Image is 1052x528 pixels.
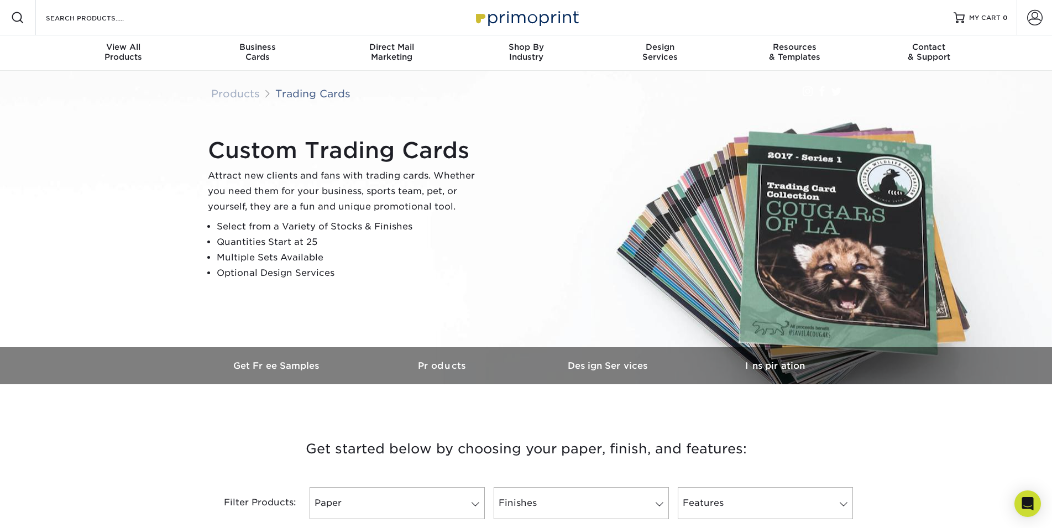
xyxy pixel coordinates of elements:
a: BusinessCards [190,35,325,71]
div: & Support [862,42,996,62]
div: Marketing [325,42,459,62]
a: Inspiration [692,347,858,384]
div: & Templates [727,42,862,62]
div: Products [56,42,191,62]
li: Multiple Sets Available [217,250,484,265]
div: Cards [190,42,325,62]
span: Contact [862,42,996,52]
a: Finishes [494,487,669,519]
li: Select from a Variety of Stocks & Finishes [217,219,484,234]
span: View All [56,42,191,52]
a: Resources& Templates [727,35,862,71]
a: Products [211,87,260,100]
span: Resources [727,42,862,52]
span: 0 [1003,14,1008,22]
div: Filter Products: [195,487,305,519]
a: View AllProducts [56,35,191,71]
p: Attract new clients and fans with trading cards. Whether you need them for your business, sports ... [208,168,484,215]
a: Get Free Samples [195,347,360,384]
div: Open Intercom Messenger [1014,490,1041,517]
div: Industry [459,42,593,62]
li: Quantities Start at 25 [217,234,484,250]
a: Shop ByIndustry [459,35,593,71]
a: Direct MailMarketing [325,35,459,71]
h3: Products [360,360,526,371]
h3: Inspiration [692,360,858,371]
li: Optional Design Services [217,265,484,281]
a: Products [360,347,526,384]
h3: Get Free Samples [195,360,360,371]
h3: Get started below by choosing your paper, finish, and features: [203,424,850,474]
span: Direct Mail [325,42,459,52]
a: Design Services [526,347,692,384]
span: Design [593,42,727,52]
img: Primoprint [471,6,582,29]
a: Trading Cards [275,87,350,100]
span: MY CART [969,13,1001,23]
span: Shop By [459,42,593,52]
a: Paper [310,487,485,519]
a: Contact& Support [862,35,996,71]
a: Features [678,487,853,519]
h1: Custom Trading Cards [208,137,484,164]
span: Business [190,42,325,52]
div: Services [593,42,727,62]
input: SEARCH PRODUCTS..... [45,11,153,24]
h3: Design Services [526,360,692,371]
a: DesignServices [593,35,727,71]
